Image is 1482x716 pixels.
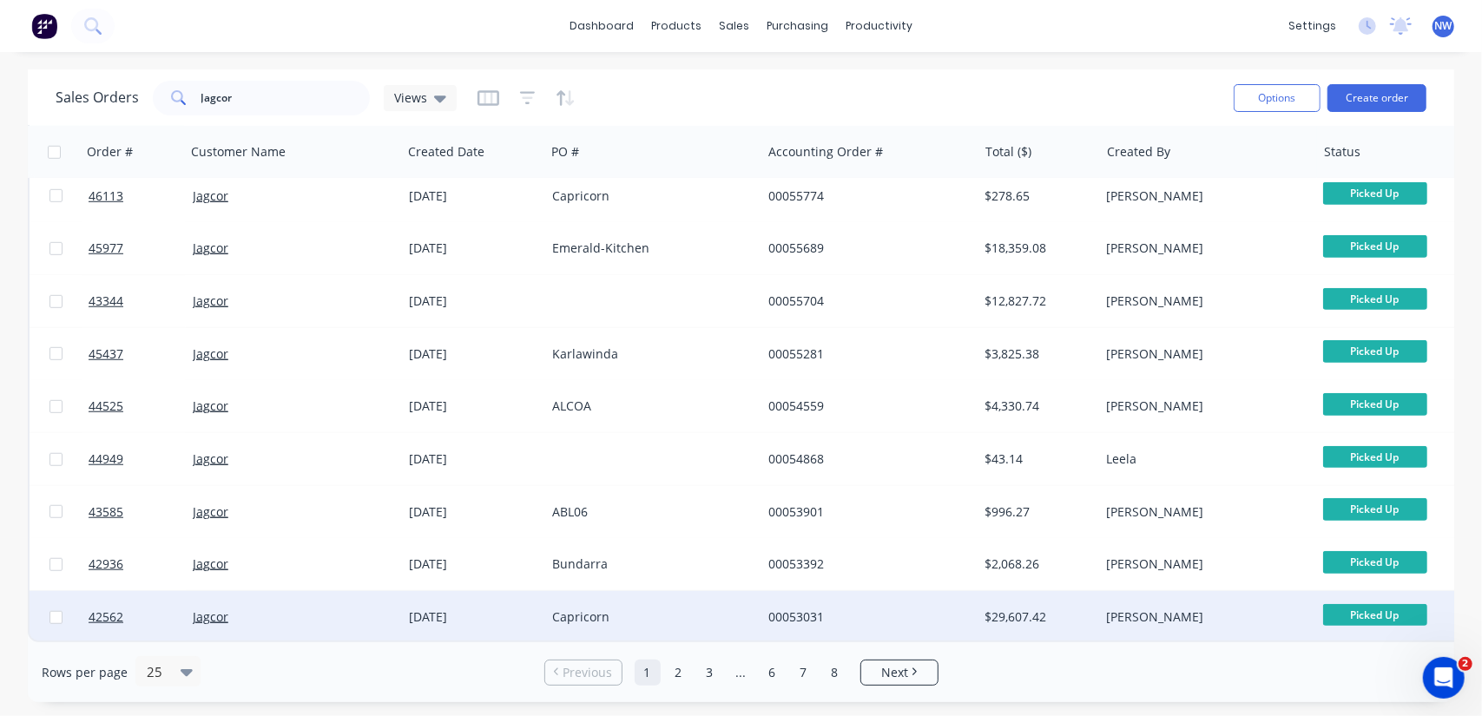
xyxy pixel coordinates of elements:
a: Page 2 [666,660,692,686]
div: Capricorn [552,187,745,205]
a: Page 6 [760,660,786,686]
div: $278.65 [985,187,1087,205]
a: Previous page [545,664,622,681]
div: [DATE] [409,240,538,257]
span: NW [1435,18,1452,34]
span: 45437 [89,345,123,363]
div: ABL06 [552,503,745,521]
a: Page 1 is your current page [635,660,661,686]
a: Page 8 [822,660,848,686]
a: Page 3 [697,660,723,686]
a: Jagcor [193,608,228,625]
iframe: Intercom live chat [1423,657,1465,699]
span: 44525 [89,397,123,415]
a: Jagcor [193,240,228,256]
div: Leela [1106,450,1299,468]
div: [PERSON_NAME] [1106,555,1299,573]
a: 43585 [89,486,193,538]
div: ALCOA [552,397,745,415]
span: Views [394,89,427,107]
a: Jump forward [728,660,754,686]
span: 43344 [89,292,123,310]
a: dashboard [561,13,642,39]
div: Customer Name [191,143,286,161]
div: [DATE] [409,345,538,363]
div: 00054868 [768,450,961,468]
div: $18,359.08 [985,240,1087,257]
div: products [642,13,710,39]
div: [PERSON_NAME] [1106,397,1299,415]
img: Factory [31,13,57,39]
div: Status [1324,143,1360,161]
button: Options [1234,84,1321,112]
span: Picked Up [1323,288,1427,310]
span: 2 [1459,657,1472,671]
a: 43344 [89,275,193,327]
ul: Pagination [537,660,945,686]
span: Picked Up [1323,182,1427,204]
div: $4,330.74 [985,397,1087,415]
div: $12,827.72 [985,292,1087,310]
span: Picked Up [1323,498,1427,520]
div: Created Date [408,143,484,161]
div: Capricorn [552,608,745,626]
div: [DATE] [409,503,538,521]
div: Emerald-Kitchen [552,240,745,257]
a: 46113 [89,170,193,222]
span: Picked Up [1323,551,1427,573]
div: [DATE] [409,397,538,415]
div: purchasing [758,13,837,39]
div: [PERSON_NAME] [1106,292,1299,310]
h1: Sales Orders [56,89,139,106]
span: 43585 [89,503,123,521]
a: 42936 [89,538,193,590]
span: Next [881,664,908,681]
div: [DATE] [409,292,538,310]
div: Order # [87,143,133,161]
a: Jagcor [193,397,228,414]
a: 44525 [89,380,193,432]
div: $43.14 [985,450,1087,468]
a: 42562 [89,591,193,643]
span: 42936 [89,555,123,573]
a: 45437 [89,328,193,380]
div: [PERSON_NAME] [1106,345,1299,363]
a: Jagcor [193,555,228,572]
span: Previous [563,664,612,681]
span: 44949 [89,450,123,468]
div: productivity [837,13,921,39]
span: Picked Up [1323,446,1427,468]
button: Create order [1327,84,1426,112]
div: Created By [1107,143,1170,161]
span: Picked Up [1323,235,1427,257]
span: 46113 [89,187,123,205]
div: settings [1280,13,1345,39]
span: Rows per page [42,664,128,681]
span: 45977 [89,240,123,257]
div: $29,607.42 [985,608,1087,626]
a: Jagcor [193,503,228,520]
input: Search... [201,81,371,115]
div: $2,068.26 [985,555,1087,573]
div: $3,825.38 [985,345,1087,363]
div: PO # [551,143,579,161]
div: 00055704 [768,292,961,310]
span: Picked Up [1323,604,1427,626]
div: sales [710,13,758,39]
div: Bundarra [552,555,745,573]
div: [PERSON_NAME] [1106,240,1299,257]
div: 00053901 [768,503,961,521]
div: [DATE] [409,555,538,573]
a: 44949 [89,433,193,485]
div: [PERSON_NAME] [1106,503,1299,521]
div: 00053031 [768,608,961,626]
div: [PERSON_NAME] [1106,608,1299,626]
div: [DATE] [409,450,538,468]
div: 00053392 [768,555,961,573]
span: 42562 [89,608,123,626]
a: Jagcor [193,292,228,309]
a: Next page [861,664,938,681]
div: 00055281 [768,345,961,363]
a: 45977 [89,222,193,274]
span: Picked Up [1323,393,1427,415]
